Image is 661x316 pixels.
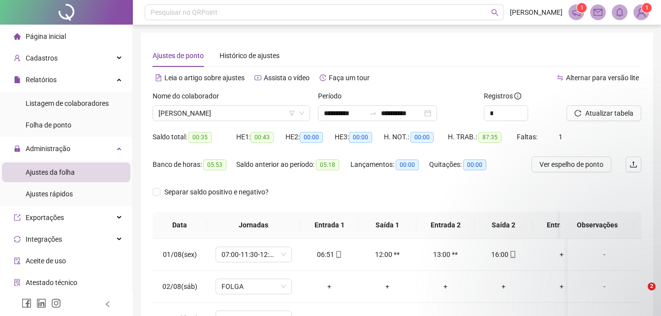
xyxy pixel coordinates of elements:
span: 87:35 [478,132,502,143]
div: Quitações: [429,159,498,170]
div: 16:00 [482,249,525,260]
span: [PERSON_NAME] [510,7,563,18]
span: Aceite de uso [26,257,66,265]
span: 00:35 [189,132,212,143]
span: left [104,301,111,308]
span: Assista o vídeo [264,74,310,82]
span: Histórico de ajustes [220,52,280,60]
span: Leia o artigo sobre ajustes [164,74,245,82]
span: info-circle [514,93,521,99]
span: bell [615,8,624,17]
label: Período [318,91,348,101]
div: + [366,281,409,292]
span: 00:43 [251,132,274,143]
span: Listagem de colaboradores [26,99,109,107]
span: lock [14,145,21,152]
span: 2 [648,283,656,290]
img: 82878 [634,5,649,20]
span: Observações [568,220,626,230]
span: HELOISA SOARES DA SILVA [158,106,304,121]
span: mobile [508,251,516,258]
span: to [369,109,377,117]
label: Nome do colaborador [153,91,225,101]
span: 00:00 [463,159,486,170]
th: Jornadas [207,212,300,239]
button: Atualizar tabela [567,105,641,121]
span: upload [630,160,637,168]
span: Integrações [26,235,62,243]
sup: 1 [577,3,587,13]
span: 00:00 [349,132,372,143]
div: + [482,281,525,292]
span: down [299,110,305,116]
span: sync [14,236,21,243]
span: youtube [254,74,261,81]
div: + [424,281,467,292]
span: Relatórios [26,76,57,84]
span: Ajustes da folha [26,168,75,176]
div: H. NOT.: [384,131,448,143]
span: Alternar para versão lite [566,74,639,82]
span: Administração [26,145,70,153]
span: Separar saldo positivo e negativo? [160,187,273,197]
span: Exportações [26,214,64,221]
span: Folha de ponto [26,121,71,129]
button: Ver espelho de ponto [532,157,611,172]
span: file-text [155,74,162,81]
span: linkedin [36,298,46,308]
span: instagram [51,298,61,308]
span: Atualizar tabela [585,108,633,119]
span: file [14,76,21,83]
th: Entrada 2 [416,212,474,239]
span: FOLGA [221,279,286,294]
th: Data [153,212,207,239]
span: Atestado técnico [26,279,77,286]
div: HE 2: [285,131,335,143]
div: Lançamentos: [350,159,429,170]
span: 01/08(sex) [163,251,197,258]
span: notification [572,8,581,17]
span: 00:00 [396,159,419,170]
span: home [14,33,21,40]
span: history [319,74,326,81]
div: + [308,281,350,292]
span: 1 [580,4,584,11]
div: 06:51 [308,249,350,260]
span: Página inicial [26,32,66,40]
div: - [575,281,633,292]
sup: Atualize o seu contato no menu Meus Dados [642,3,652,13]
div: Saldo anterior ao período: [236,159,350,170]
span: Ver espelho de ponto [539,159,603,170]
span: 1 [645,4,649,11]
span: user-add [14,55,21,62]
span: filter [289,110,295,116]
div: H. TRAB.: [448,131,517,143]
th: Saída 2 [474,212,533,239]
div: HE 1: [236,131,285,143]
span: Faltas: [517,133,539,141]
span: audit [14,257,21,264]
span: Cadastros [26,54,58,62]
span: Ajustes rápidos [26,190,73,198]
div: Banco de horas: [153,159,236,170]
th: Observações [560,212,634,239]
th: Entrada 3 [533,212,591,239]
div: + [540,281,583,292]
span: swap-right [369,109,377,117]
span: 05:18 [316,159,339,170]
span: Registros [484,91,521,101]
span: 05:53 [203,159,226,170]
div: - [575,249,633,260]
iframe: Intercom live chat [628,283,651,306]
span: 02/08(sáb) [162,283,197,290]
span: facebook [22,298,31,308]
div: Saldo total: [153,131,236,143]
span: search [491,9,499,16]
span: mobile [334,251,342,258]
span: 00:00 [410,132,434,143]
span: swap [557,74,564,81]
span: 00:00 [300,132,323,143]
span: export [14,214,21,221]
div: + [540,249,583,260]
span: solution [14,279,21,286]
